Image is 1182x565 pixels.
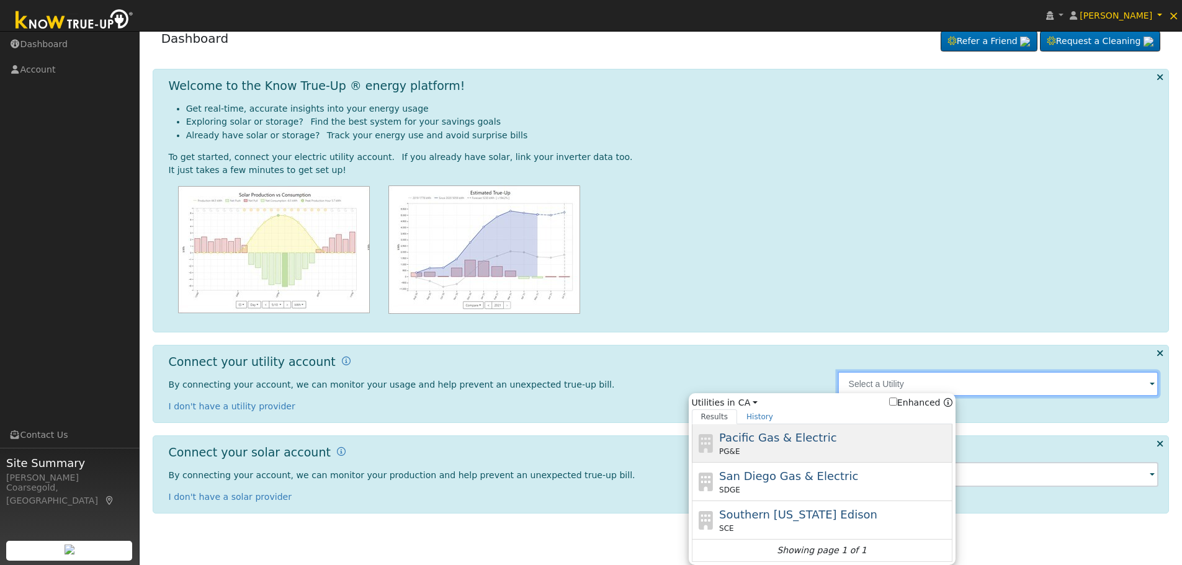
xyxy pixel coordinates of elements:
[889,396,952,409] span: Show enhanced providers
[169,380,615,389] span: By connecting your account, we can monitor your usage and help prevent an unexpected true-up bill.
[719,508,877,521] span: Southern [US_STATE] Edison
[719,523,734,534] span: SCE
[1020,37,1030,47] img: retrieve
[6,471,133,484] div: [PERSON_NAME]
[169,445,331,460] h1: Connect your solar account
[6,481,133,507] div: Coarsegold, [GEOGRAPHIC_DATA]
[169,164,1159,177] div: It just takes a few minutes to get set up!
[941,31,1037,52] a: Refer a Friend
[719,484,740,496] span: SDGE
[889,396,941,409] label: Enhanced
[169,151,1159,164] div: To get started, connect your electric utility account. If you already have solar, link your inver...
[169,401,295,411] a: I don't have a utility provider
[944,398,952,407] a: Enhanced Providers
[737,409,782,424] a: History
[692,396,952,409] span: Utilities in
[777,544,866,557] i: Showing page 1 of 1
[186,115,1159,128] li: Exploring solar or storage? Find the best system for your savings goals
[838,371,1159,396] input: Select a Utility
[65,545,74,554] img: retrieve
[1144,37,1153,47] img: retrieve
[169,355,336,369] h1: Connect your utility account
[719,469,858,483] span: San Diego Gas & Electric
[838,462,1159,487] input: Select an Inverter
[1168,8,1179,23] span: ×
[1040,31,1160,52] a: Request a Cleaning
[169,79,465,93] h1: Welcome to the Know True-Up ® energy platform!
[719,446,740,457] span: PG&E
[169,470,635,480] span: By connecting your account, we can monitor your production and help prevent an unexpected true-up...
[186,129,1159,142] li: Already have solar or storage? Track your energy use and avoid surprise bills
[719,431,836,444] span: Pacific Gas & Electric
[186,102,1159,115] li: Get real-time, accurate insights into your energy usage
[9,7,140,35] img: Know True-Up
[738,396,758,409] a: CA
[889,398,897,406] input: Enhanced
[169,492,292,502] a: I don't have a solar provider
[6,455,133,471] span: Site Summary
[161,31,229,46] a: Dashboard
[104,496,115,505] a: Map
[1080,11,1152,20] span: [PERSON_NAME]
[692,409,738,424] a: Results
